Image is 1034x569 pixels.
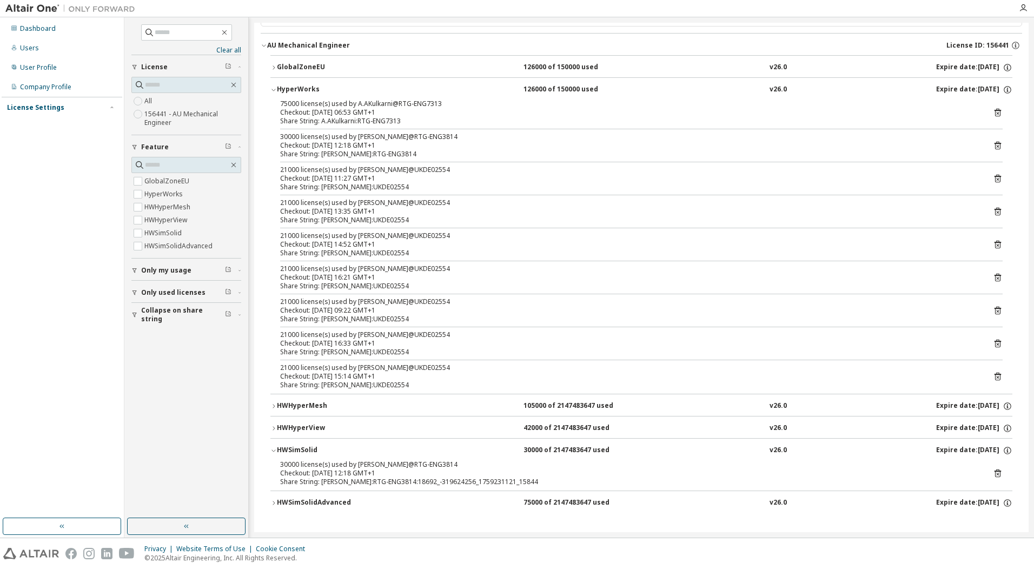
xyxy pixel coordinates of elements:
div: Share String: [PERSON_NAME]:UKDE02554 [280,249,977,257]
div: v26.0 [770,401,787,411]
button: License [131,55,241,79]
div: Expire date: [DATE] [936,63,1012,72]
div: Website Terms of Use [176,545,256,553]
div: User Profile [20,63,57,72]
div: 42000 of 2147483647 used [523,424,621,433]
span: Clear filter [225,310,231,319]
img: linkedin.svg [101,548,112,559]
div: Checkout: [DATE] 12:18 GMT+1 [280,469,977,478]
label: GlobalZoneEU [144,175,191,188]
label: HWSimSolidAdvanced [144,240,215,253]
span: License [141,63,168,71]
div: 30000 of 2147483647 used [523,446,621,455]
div: Users [20,44,39,52]
div: 30000 license(s) used by [PERSON_NAME]@RTG-ENG3814 [280,133,977,141]
div: Expire date: [DATE] [936,446,1012,455]
button: Only my usage [131,259,241,282]
img: instagram.svg [83,548,95,559]
label: HWSimSolid [144,227,184,240]
div: Checkout: [DATE] 11:27 GMT+1 [280,174,977,183]
div: Share String: [PERSON_NAME]:UKDE02554 [280,348,977,356]
div: Company Profile [20,83,71,91]
div: v26.0 [770,424,787,433]
button: Feature [131,135,241,159]
div: Checkout: [DATE] 13:35 GMT+1 [280,207,977,216]
label: 156441 - AU Mechanical Engineer [144,108,241,129]
div: 105000 of 2147483647 used [523,401,621,411]
button: Collapse on share string [131,303,241,327]
div: Cookie Consent [256,545,311,553]
div: AU Mechanical Engineer [267,41,350,50]
button: HWSimSolidAdvanced75000 of 2147483647 usedv26.0Expire date:[DATE] [270,491,1012,515]
div: HyperWorks [277,85,374,95]
div: Checkout: [DATE] 06:53 GMT+1 [280,108,977,117]
label: HWHyperView [144,214,189,227]
div: Share String: [PERSON_NAME]:RTG-ENG3814:18692_-319624256_1759231121_15844 [280,478,977,486]
div: Dashboard [20,24,56,33]
img: altair_logo.svg [3,548,59,559]
img: Altair One [5,3,141,14]
div: Share String: [PERSON_NAME]:RTG-ENG3814 [280,150,977,158]
div: Checkout: [DATE] 09:22 GMT+1 [280,306,977,315]
div: Checkout: [DATE] 12:18 GMT+1 [280,141,977,150]
div: v26.0 [770,498,787,508]
img: youtube.svg [119,548,135,559]
div: Privacy [144,545,176,553]
div: Expire date: [DATE] [936,498,1012,508]
div: HWSimSolidAdvanced [277,498,374,508]
button: HWHyperView42000 of 2147483647 usedv26.0Expire date:[DATE] [270,416,1012,440]
span: Only used licenses [141,288,206,297]
div: 21000 license(s) used by [PERSON_NAME]@UKDE02554 [280,199,977,207]
label: HyperWorks [144,188,185,201]
button: Only used licenses [131,281,241,305]
div: 126000 of 150000 used [523,63,621,72]
div: Share String: [PERSON_NAME]:UKDE02554 [280,315,977,323]
label: All [144,95,154,108]
button: GlobalZoneEU126000 of 150000 usedv26.0Expire date:[DATE] [270,56,1012,80]
span: Collapse on share string [141,306,225,323]
span: Only my usage [141,266,191,275]
div: Checkout: [DATE] 16:21 GMT+1 [280,273,977,282]
div: 21000 license(s) used by [PERSON_NAME]@UKDE02554 [280,363,977,372]
label: HWHyperMesh [144,201,193,214]
div: 21000 license(s) used by [PERSON_NAME]@UKDE02554 [280,231,977,240]
span: License ID: 156441 [946,41,1009,50]
div: GlobalZoneEU [277,63,374,72]
div: Share String: [PERSON_NAME]:UKDE02554 [280,183,977,191]
div: 30000 license(s) used by [PERSON_NAME]@RTG-ENG3814 [280,460,977,469]
div: Share String: [PERSON_NAME]:UKDE02554 [280,381,977,389]
span: Feature [141,143,169,151]
div: HWHyperView [277,424,374,433]
div: v26.0 [770,85,787,95]
a: Clear all [131,46,241,55]
div: Share String: [PERSON_NAME]:UKDE02554 [280,216,977,224]
div: Checkout: [DATE] 16:33 GMT+1 [280,339,977,348]
span: Clear filter [225,288,231,297]
span: Clear filter [225,143,231,151]
button: HWSimSolid30000 of 2147483647 usedv26.0Expire date:[DATE] [270,439,1012,462]
span: Clear filter [225,63,231,71]
div: v26.0 [770,446,787,455]
div: Share String: A.AKulkarni:RTG-ENG7313 [280,117,977,125]
div: 21000 license(s) used by [PERSON_NAME]@UKDE02554 [280,264,977,273]
div: Share String: [PERSON_NAME]:UKDE02554 [280,282,977,290]
div: 21000 license(s) used by [PERSON_NAME]@UKDE02554 [280,166,977,174]
button: HWHyperMesh105000 of 2147483647 usedv26.0Expire date:[DATE] [270,394,1012,418]
div: 75000 license(s) used by A.AKulkarni@RTG-ENG7313 [280,100,977,108]
p: © 2025 Altair Engineering, Inc. All Rights Reserved. [144,553,311,563]
button: HyperWorks126000 of 150000 usedv26.0Expire date:[DATE] [270,78,1012,102]
div: 75000 of 2147483647 used [523,498,621,508]
div: 126000 of 150000 used [523,85,621,95]
div: Expire date: [DATE] [936,85,1012,95]
div: Checkout: [DATE] 14:52 GMT+1 [280,240,977,249]
button: AU Mechanical EngineerLicense ID: 156441 [261,34,1022,57]
div: Expire date: [DATE] [936,401,1012,411]
span: Clear filter [225,266,231,275]
div: 21000 license(s) used by [PERSON_NAME]@UKDE02554 [280,297,977,306]
div: License Settings [7,103,64,112]
div: HWHyperMesh [277,401,374,411]
div: HWSimSolid [277,446,374,455]
div: 21000 license(s) used by [PERSON_NAME]@UKDE02554 [280,330,977,339]
div: Checkout: [DATE] 15:14 GMT+1 [280,372,977,381]
img: facebook.svg [65,548,77,559]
